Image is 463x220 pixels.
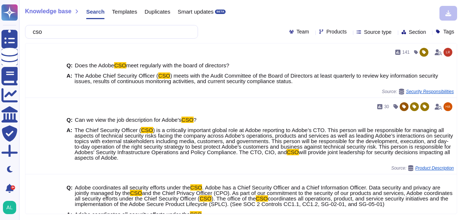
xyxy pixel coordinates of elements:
span: Section [409,29,426,35]
mark: CSO [141,127,153,133]
span: The Adobe Chief Security Officer ( [75,72,158,79]
b: Q: [67,63,73,68]
b: Q: [67,185,73,207]
span: Duplicates [145,9,170,14]
span: Source type [364,29,392,35]
span: Search [86,9,105,14]
mark: CSO [190,211,202,217]
span: . Adobe has a Chief Security Officer and a Chief Information Officer. Data security and privacy a... [75,184,440,196]
b: Q: [67,117,73,123]
img: user [3,201,16,214]
span: Adobe coordinates all security efforts under the [75,211,190,217]
span: Adobe coordinates all security efforts under the [75,184,190,191]
mark: CSO [181,117,194,123]
span: Security Responsibilities [406,89,454,94]
span: Smart updates [178,9,214,14]
span: Product Description [415,166,454,170]
span: ? [194,117,197,123]
mark: CSO [190,184,202,191]
span: ) is a critically important global role at Adobe reporting to Adobe’s CTO. This person will be re... [75,127,453,155]
span: ). The office of the [212,195,256,202]
span: ) meets with the Audit Committee of the Board of Directors at least quarterly to review key infor... [75,72,438,84]
mark: CSO [256,195,268,202]
img: user [443,102,452,111]
span: The Chief Security Officer ( [75,127,141,133]
mark: CSO [287,149,299,155]
span: Knowledge base [25,8,71,14]
span: Team [297,29,309,34]
span: Source: [382,89,454,95]
mark: CSO [130,190,142,196]
span: will provide joint leadership for security decisions impacting all aspects of Adobe. [75,149,450,161]
div: 9+ [11,185,15,190]
span: Can we view the job description for Adobe's [75,117,181,123]
b: A: [67,127,73,160]
button: user [1,199,21,216]
span: 141 [402,50,410,54]
img: user [443,48,452,57]
span: Templates [112,9,137,14]
mark: CSO [114,62,126,68]
span: 30 [384,104,389,109]
b: A: [67,73,73,84]
span: Source: [391,165,454,171]
span: Tags [443,29,454,34]
span: Products [326,29,347,34]
mark: CSO [158,72,170,79]
span: and the Chief Privacy Officer (CPO). As part of our commitment to the security of our products an... [75,190,452,202]
span: coordinates all operations, product, and service security initiatives and the implementation of t... [75,195,448,207]
div: BETA [215,10,226,14]
span: meet regularly with the board of directors? [126,62,229,68]
input: Search a question or template... [29,25,190,38]
mark: CSO [199,195,212,202]
span: Does the Adobe [75,62,114,68]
